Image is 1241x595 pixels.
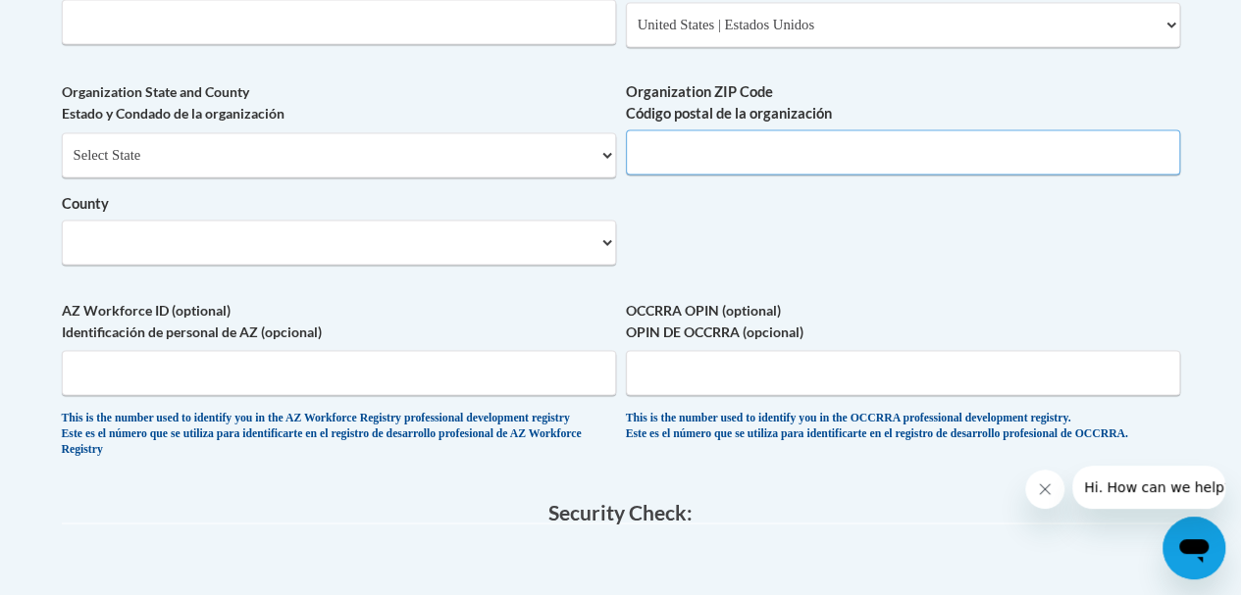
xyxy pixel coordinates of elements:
[626,129,1180,174] input: Metadata input
[62,299,616,342] label: AZ Workforce ID (optional) Identificación de personal de AZ (opcional)
[62,81,616,124] label: Organization State and County Estado y Condado de la organización
[1072,466,1225,509] iframe: Message from company
[626,81,1180,124] label: Organization ZIP Code Código postal de la organización
[62,410,616,458] div: This is the number used to identify you in the AZ Workforce Registry professional development reg...
[62,193,616,215] label: County
[1025,470,1064,509] iframe: Close message
[626,299,1180,342] label: OCCRRA OPIN (optional) OPIN DE OCCRRA (opcional)
[548,499,693,523] span: Security Check:
[12,14,159,29] span: Hi. How can we help?
[1163,517,1225,579] iframe: Button to launch messaging window
[626,410,1180,442] div: This is the number used to identify you in the OCCRRA professional development registry. Este es ...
